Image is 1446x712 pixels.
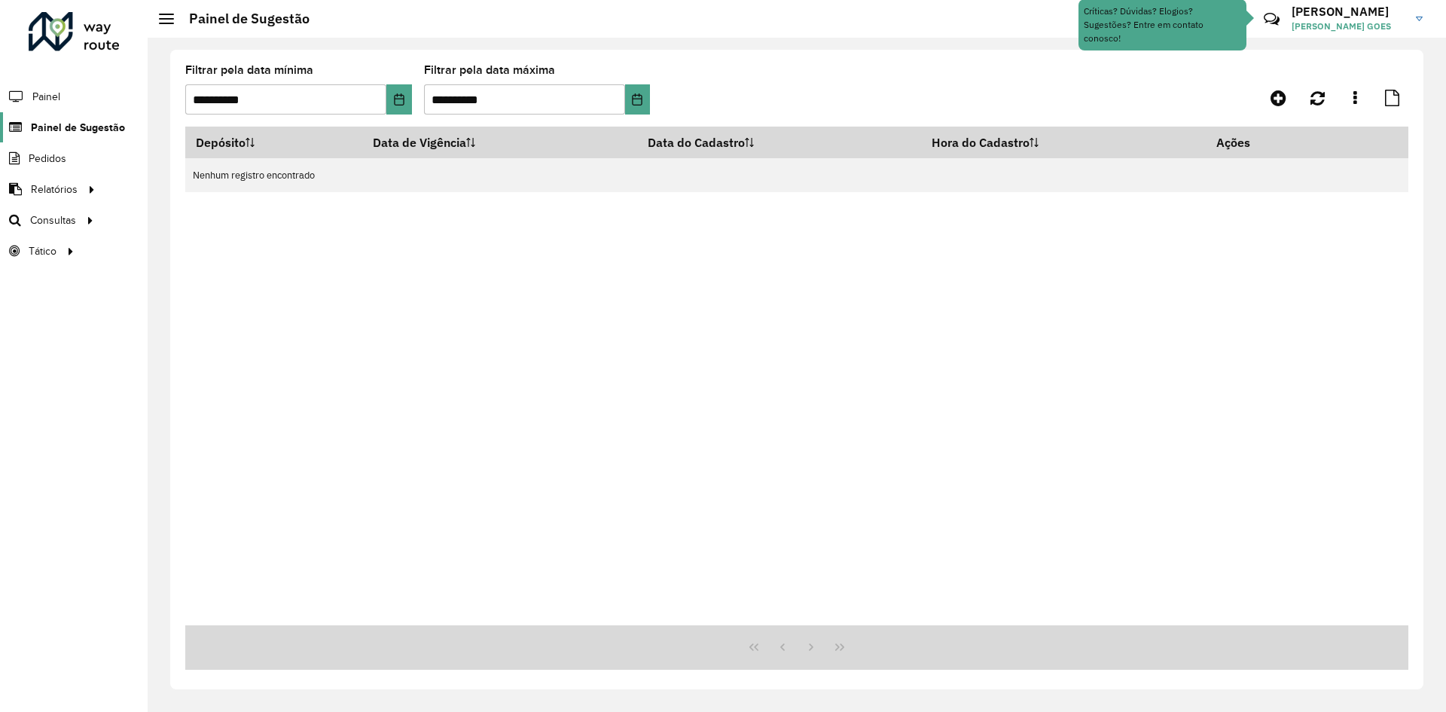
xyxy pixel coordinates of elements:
span: Painel de Sugestão [31,120,125,136]
th: Ações [1206,127,1296,158]
th: Data do Cadastro [638,127,921,158]
label: Filtrar pela data máxima [424,61,555,79]
span: Tático [29,243,56,259]
td: Nenhum registro encontrado [185,158,1408,192]
span: Painel [32,89,60,105]
button: Choose Date [625,84,650,115]
a: Contato Rápido [1255,3,1288,35]
h2: Painel de Sugestão [174,11,310,27]
span: [PERSON_NAME] GOES [1292,20,1405,33]
h3: [PERSON_NAME] [1292,5,1405,19]
span: Consultas [30,212,76,228]
th: Data de Vigência [363,127,638,158]
button: Choose Date [386,84,411,115]
span: Pedidos [29,151,66,167]
th: Depósito [185,127,363,158]
span: Relatórios [31,182,78,197]
th: Hora do Cadastro [921,127,1207,158]
label: Filtrar pela data mínima [185,61,313,79]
